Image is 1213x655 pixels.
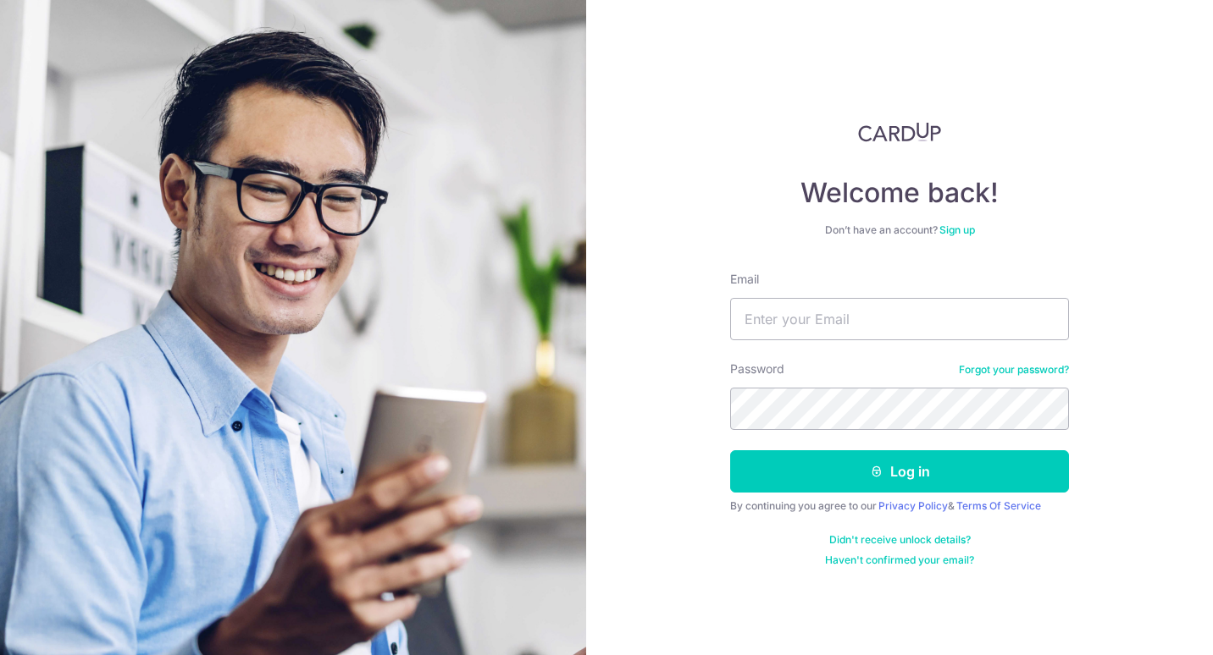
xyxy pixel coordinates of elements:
[878,499,948,512] a: Privacy Policy
[858,122,941,142] img: CardUp Logo
[956,499,1041,512] a: Terms Of Service
[730,298,1069,340] input: Enter your Email
[939,223,975,236] a: Sign up
[730,176,1069,210] h4: Welcome back!
[730,223,1069,237] div: Don’t have an account?
[825,553,974,567] a: Haven't confirmed your email?
[730,450,1069,493] button: Log in
[730,271,759,288] label: Email
[829,533,971,547] a: Didn't receive unlock details?
[730,361,784,377] label: Password
[730,499,1069,513] div: By continuing you agree to our &
[959,363,1069,377] a: Forgot your password?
